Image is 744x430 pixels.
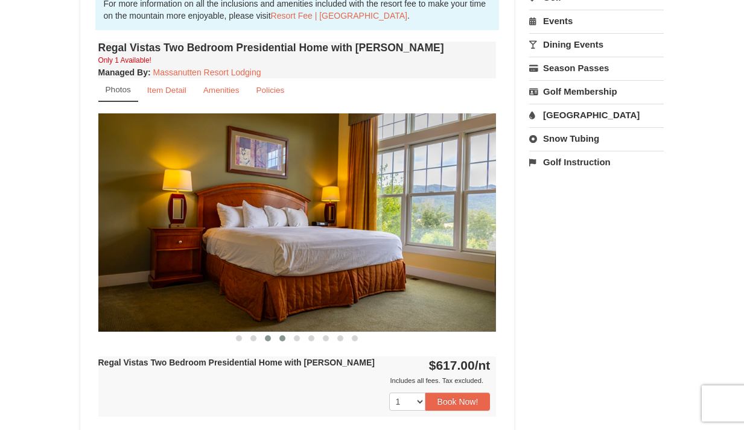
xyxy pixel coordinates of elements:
[106,85,131,94] small: Photos
[203,86,240,95] small: Amenities
[256,86,284,95] small: Policies
[529,80,664,103] a: Golf Membership
[98,78,138,102] a: Photos
[147,86,186,95] small: Item Detail
[139,78,194,102] a: Item Detail
[98,68,148,77] span: Managed By
[425,393,491,411] button: Book Now!
[271,11,407,21] a: Resort Fee | [GEOGRAPHIC_DATA]
[529,127,664,150] a: Snow Tubing
[529,104,664,126] a: [GEOGRAPHIC_DATA]
[153,68,261,77] a: Massanutten Resort Lodging
[529,151,664,173] a: Golf Instruction
[529,33,664,55] a: Dining Events
[475,358,491,372] span: /nt
[196,78,247,102] a: Amenities
[529,10,664,32] a: Events
[98,113,497,331] img: 18876286-339-7b9669bc.jpg
[248,78,292,102] a: Policies
[98,42,497,54] h4: Regal Vistas Two Bedroom Presidential Home with [PERSON_NAME]
[98,358,375,367] strong: Regal Vistas Two Bedroom Presidential Home with [PERSON_NAME]
[98,375,491,387] div: Includes all fees. Tax excluded.
[98,56,151,65] small: Only 1 Available!
[529,57,664,79] a: Season Passes
[98,68,151,77] strong: :
[429,358,491,372] strong: $617.00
